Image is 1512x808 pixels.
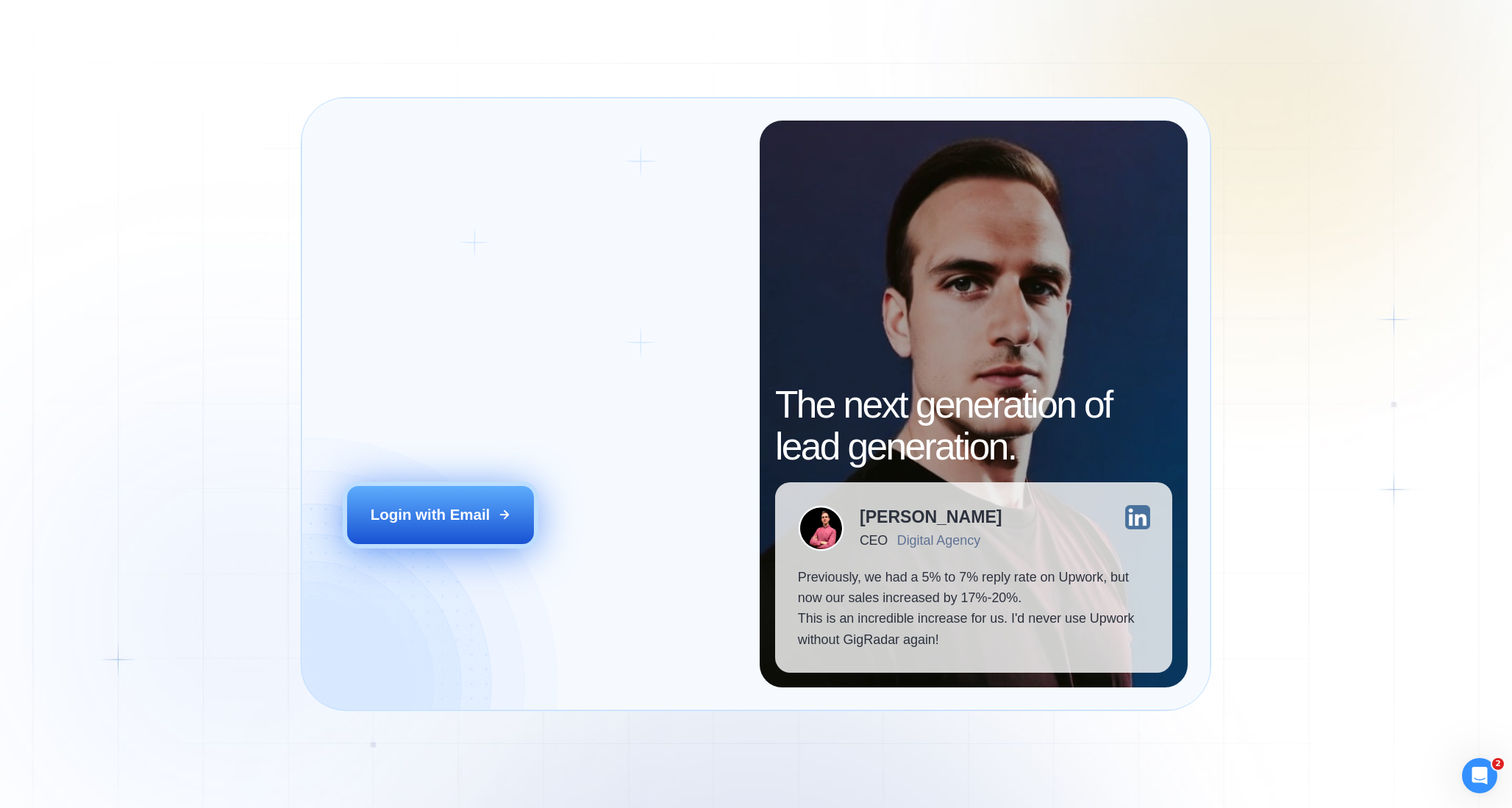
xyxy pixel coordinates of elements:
[1492,758,1504,770] span: 2
[897,533,980,548] div: Digital Agency
[798,567,1150,650] p: Previously, we had a 5% to 7% reply rate on Upwork, but now our sales increased by 17%-20%. This ...
[347,486,534,545] button: Login with Email
[371,504,491,525] div: Login with Email
[860,533,888,548] div: CEO
[1462,758,1497,793] iframe: Intercom live chat
[775,384,1172,467] h2: The next generation of lead generation.
[860,509,1002,526] div: [PERSON_NAME]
